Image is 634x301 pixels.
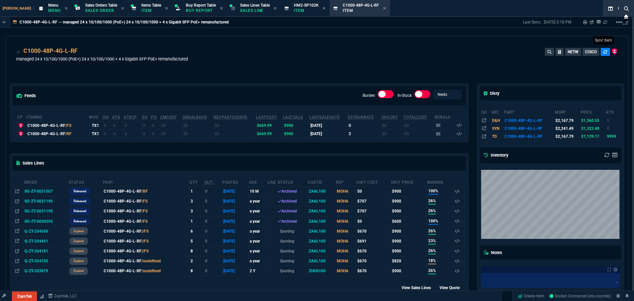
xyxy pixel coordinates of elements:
[240,8,270,13] p: Sales Line
[65,132,72,136] span: /RF
[391,196,427,206] td: $900
[74,199,86,204] p: Released
[504,107,554,116] th: part
[88,121,102,130] td: TX1
[74,248,84,254] p: expired
[23,206,68,216] td: SO-ZT-0031190
[240,3,270,8] span: Sales Lines Table
[189,266,204,276] td: 8
[160,121,182,130] td: $0
[142,249,149,253] span: //FS
[103,226,190,236] td: C1000-48P-4G-L-RF
[565,48,581,56] button: NETW
[17,112,26,122] th: cp
[391,206,427,216] td: $900
[307,246,335,256] td: ZAAL100
[23,186,68,196] td: SO-ZT-0031507
[621,13,631,20] nx-icon: Close Workbench
[17,93,36,99] h5: feeds
[151,121,160,130] td: 0
[323,6,326,11] nx-icon: Close Tab
[391,186,427,196] td: $900
[249,216,267,226] td: a year
[491,116,504,124] td: D&H
[189,246,204,256] td: 8
[186,8,216,13] p: Buy Report
[74,189,86,194] p: Released
[103,196,190,206] td: C1000-48P-4G-L-RF
[249,177,267,187] th: age
[15,189,19,194] nx-icon: Open In Opposite Panel
[222,206,248,216] td: [DATE]
[357,208,389,214] div: $707
[249,196,267,206] td: a year
[623,21,627,27] nx-icon: Open New Tab
[204,216,222,226] td: 0
[580,116,606,124] td: $1,360.55
[142,259,161,263] span: /undefined
[307,226,335,236] td: ZAAL100
[103,236,190,246] td: C1000-48P-4G-L-RF
[222,177,248,187] th: Posted
[268,268,306,274] p: Quoting
[85,8,117,13] p: Sales Order
[357,228,389,234] div: $670
[3,20,6,24] nx-icon: Back to Table
[434,112,456,122] th: Serials
[88,130,102,138] td: TX1
[481,116,620,124] tr: EOL 1000 48port GE POE 4x1G
[363,93,375,98] label: Burden
[249,236,267,246] td: a year
[391,216,427,226] td: $600
[357,188,389,194] div: $0
[481,107,491,116] th: go
[16,56,188,62] p: managed 24 x 10/100/1000 (PoE+) 24 x 10/100/1000 + 4 x Gigabit SFP PoE+ remanufactured
[504,116,554,124] td: C1000-48P-4G-L-RF
[554,132,580,140] td: $2,167.79
[88,112,102,122] th: WHS
[15,259,19,263] nx-icon: Open In Opposite Panel
[403,121,434,130] td: $0
[74,229,84,234] p: expired
[186,3,216,8] span: Buy Report Table
[65,6,68,11] nx-icon: Close Tab
[19,19,229,25] p: C1000-48P-4G-L-RF -- managed 24 x 10/100/1000 (PoE+) 24 x 10/100/1000 + 4 x Gigabit SFP PoE+ rema...
[15,239,19,244] nx-icon: Open In Opposite Panel
[357,238,389,244] div: $691
[16,47,21,56] div: Add to Watchlist
[124,115,137,120] abbr: ATS with all companies combined
[204,186,222,196] td: 0
[183,115,207,120] abbr: Avg Sale from SO invoices for 2 months
[74,268,84,274] p: expired
[103,246,190,256] td: C1000-48P-4G-L-RF
[606,125,620,132] td: 0
[112,121,123,130] td: 0
[307,266,335,276] td: ZHOS100
[15,269,19,273] nx-icon: Open In Opposite Panel
[307,186,335,196] td: ZAAL100
[222,186,248,196] td: [DATE]
[23,236,68,246] td: Q-ZT-204451
[549,293,611,299] a: lnyd0FEI6jgf83_zAAGK
[142,115,147,120] abbr: Total units on open Sales Orders
[204,196,222,206] td: 0
[606,116,620,124] td: 0
[391,246,427,256] td: $900
[23,256,68,266] td: Q-ZT-204155
[428,248,436,254] span: 26%
[142,239,149,244] span: //FS
[268,188,306,194] div: Archived
[580,132,606,140] td: $1,139.17
[160,115,177,120] abbr: Avg cost of all PO invoices for 2 months
[606,5,616,13] nx-icon: Split Panels
[189,206,204,216] td: 3
[182,121,214,130] td: $0
[428,208,436,214] span: 26%
[357,198,389,204] div: $707
[142,121,151,130] td: 0
[491,132,504,140] td: TD
[204,236,222,246] td: 0
[616,5,625,13] nx-icon: Search
[15,209,19,213] nx-icon: Open In Opposite Panel
[309,130,348,138] td: [DATE]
